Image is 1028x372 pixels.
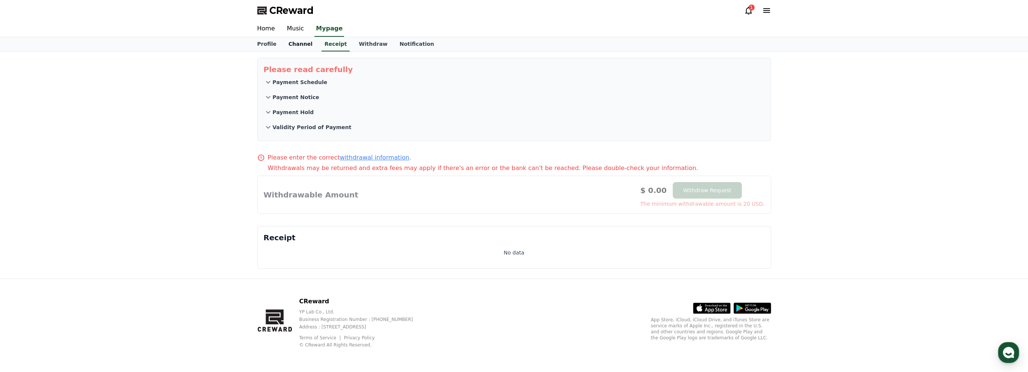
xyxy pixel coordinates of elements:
p: Receipt [264,232,765,243]
a: Music [281,21,310,37]
p: Address : [STREET_ADDRESS] [299,324,425,330]
a: withdrawal information [340,154,409,161]
div: 1 [749,5,755,11]
a: 1 [744,6,753,15]
p: Please enter the correct . [268,153,411,162]
span: Messages [62,250,85,256]
p: Payment Notice [273,93,319,101]
p: Withdrawals may be returned and extra fees may apply if there's an error or the bank can't be rea... [268,164,771,173]
p: Payment Hold [273,108,314,116]
p: App Store, iCloud, iCloud Drive, and iTunes Store are service marks of Apple Inc., registered in ... [651,317,771,341]
a: Channel [282,37,319,51]
a: Mypage [314,21,344,37]
span: Home [19,249,32,255]
a: Notification [394,37,440,51]
p: © CReward All Rights Reserved. [299,342,425,348]
a: Withdraw [353,37,393,51]
button: Payment Schedule [264,75,765,90]
button: Payment Hold [264,105,765,120]
p: Payment Schedule [273,78,328,86]
p: Please read carefully [264,64,765,75]
a: Settings [97,238,144,257]
p: YP Lab Co., Ltd. [299,309,425,315]
a: Privacy Policy [344,335,375,340]
span: CReward [269,5,314,17]
span: Settings [111,249,130,255]
p: No data [504,249,524,256]
p: Business Registration Number : [PHONE_NUMBER] [299,316,425,322]
a: Home [2,238,50,257]
a: CReward [257,5,314,17]
button: Validity Period of Payment [264,120,765,135]
a: Terms of Service [299,335,342,340]
p: Validity Period of Payment [273,123,352,131]
a: Messages [50,238,97,257]
a: Receipt [322,37,350,51]
a: Profile [251,37,282,51]
a: Home [251,21,281,37]
button: Payment Notice [264,90,765,105]
p: CReward [299,297,425,306]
